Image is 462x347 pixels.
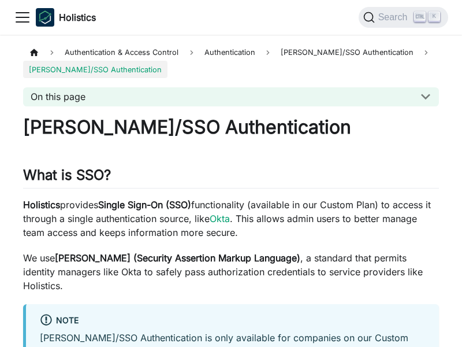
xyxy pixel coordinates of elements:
strong: Holistics [23,199,60,211]
button: Search (Ctrl+K) [359,7,448,28]
span: Authentication [199,44,261,61]
span: Search [375,12,415,23]
p: We use , a standard that permits identity managers like Okta to safely pass authorization credent... [23,251,439,293]
a: HolisticsHolistics [36,8,96,27]
strong: Single Sign-On (SSO) [98,199,191,211]
p: provides functionality (available in our Custom Plan) to access it through a single authenticatio... [23,198,439,239]
a: Okta [210,213,230,224]
button: On this page [23,87,439,106]
kbd: K [429,12,440,22]
a: Home page [23,44,45,61]
span: [PERSON_NAME]/SSO Authentication [275,44,419,61]
span: [PERSON_NAME]/SSO Authentication [23,61,167,77]
span: Authentication & Access Control [59,44,184,61]
nav: Breadcrumbs [23,44,439,78]
b: Holistics [59,10,96,24]
strong: [PERSON_NAME] (Security Assertion Markup Language) [55,252,300,264]
h2: What is SSO? [23,167,439,189]
img: Holistics [36,8,54,27]
div: Note [40,313,425,328]
h1: [PERSON_NAME]/SSO Authentication [23,116,439,139]
button: Toggle navigation bar [14,9,31,26]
